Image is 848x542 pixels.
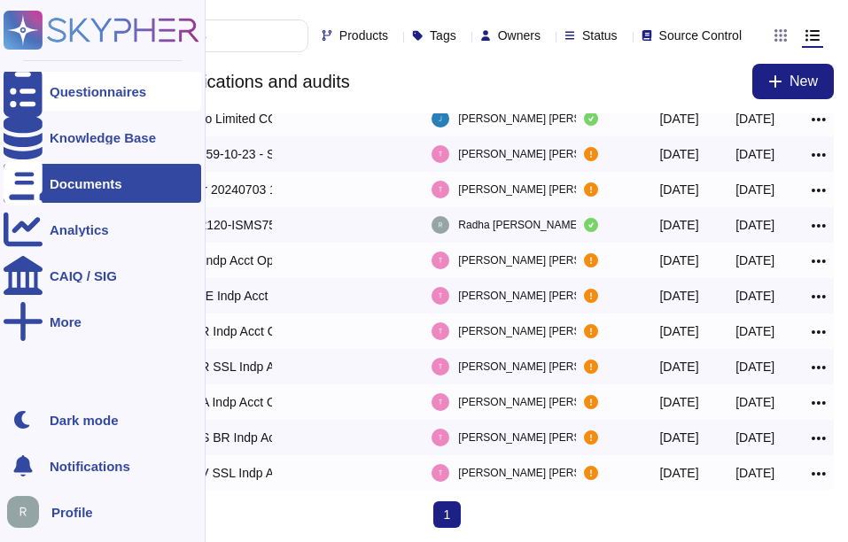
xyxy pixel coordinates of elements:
[659,429,698,446] div: [DATE]
[432,181,449,198] img: user
[582,29,618,42] span: Status
[735,145,774,163] div: [DATE]
[458,287,636,305] span: [PERSON_NAME] [PERSON_NAME]
[659,110,698,128] div: [DATE]
[430,29,456,42] span: Tags
[4,210,201,249] a: Analytics
[458,110,636,128] span: [PERSON_NAME] [PERSON_NAME]
[735,110,774,128] div: [DATE]
[432,216,449,234] img: user
[659,216,698,234] div: [DATE]
[735,464,774,482] div: [DATE]
[432,358,449,376] img: user
[659,181,698,198] div: [DATE]
[735,358,774,376] div: [DATE]
[50,177,122,190] div: Documents
[659,29,742,42] span: Source Control
[458,429,636,446] span: [PERSON_NAME] [PERSON_NAME]
[432,393,449,411] img: user
[4,164,201,203] a: Documents
[50,223,109,236] div: Analytics
[659,464,698,482] div: [DATE]
[458,322,636,340] span: [PERSON_NAME] [PERSON_NAME]
[735,393,774,411] div: [DATE]
[432,322,449,340] img: user
[659,252,698,269] div: [DATE]
[735,429,774,446] div: [DATE]
[432,252,449,269] img: user
[735,181,774,198] div: [DATE]
[50,269,117,283] div: CAIQ / SIG
[50,131,156,144] div: Knowledge Base
[735,322,774,340] div: [DATE]
[4,118,201,157] a: Knowledge Base
[498,29,541,42] span: Owners
[735,216,774,234] div: [DATE]
[458,464,636,482] span: [PERSON_NAME] [PERSON_NAME]
[433,501,462,528] span: 1
[735,252,774,269] div: [DATE]
[432,429,449,446] img: user
[432,464,449,482] img: user
[458,145,636,163] span: [PERSON_NAME] [PERSON_NAME]
[50,414,119,427] div: Dark mode
[432,145,449,163] img: user
[659,322,698,340] div: [DATE]
[790,74,818,89] span: New
[735,287,774,305] div: [DATE]
[339,29,388,42] span: Products
[432,287,449,305] img: user
[4,256,201,295] a: CAIQ / SIG
[4,492,51,531] button: user
[4,72,201,111] a: Questionnaires
[659,358,698,376] div: [DATE]
[458,252,636,269] span: [PERSON_NAME] [PERSON_NAME]
[752,64,834,99] button: New
[432,110,449,128] img: user
[458,358,636,376] span: [PERSON_NAME] [PERSON_NAME]
[458,393,636,411] span: [PERSON_NAME] [PERSON_NAME]
[659,287,698,305] div: [DATE]
[51,506,93,519] span: Profile
[659,393,698,411] div: [DATE]
[458,181,636,198] span: [PERSON_NAME] [PERSON_NAME]
[152,68,358,95] span: Certifications and audits
[7,496,39,528] img: user
[50,460,130,473] span: Notifications
[50,85,146,98] div: Questionnaires
[659,145,698,163] div: [DATE]
[50,315,82,329] div: More
[458,216,580,234] span: Radha [PERSON_NAME]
